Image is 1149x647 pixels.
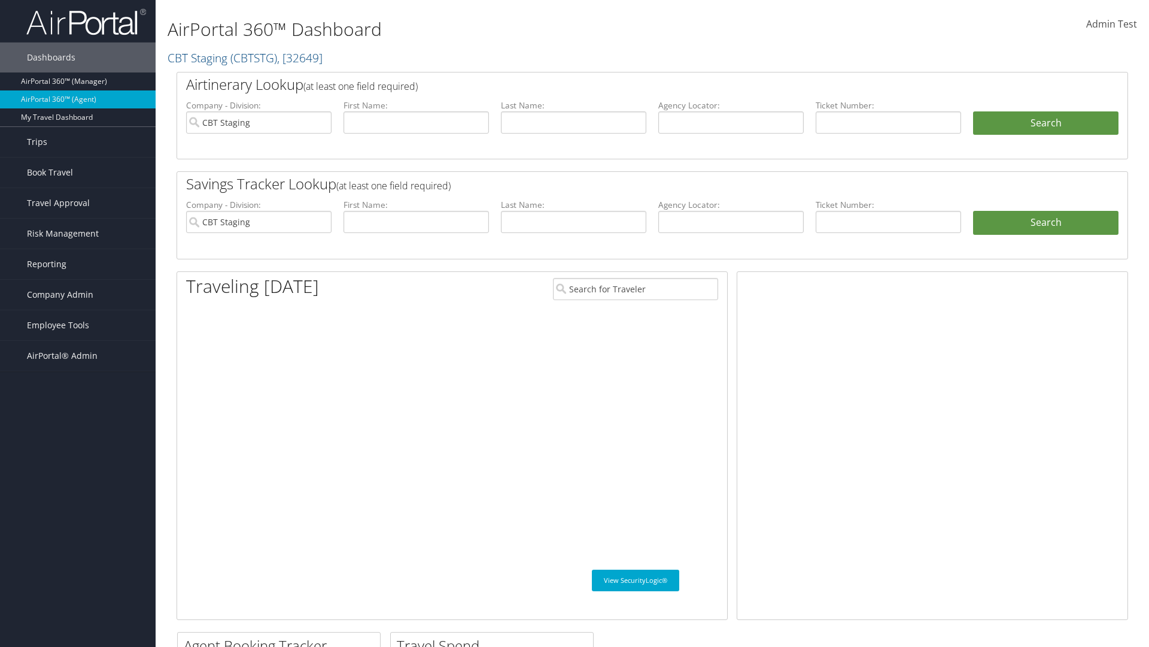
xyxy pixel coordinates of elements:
[973,211,1118,235] a: Search
[553,278,718,300] input: Search for Traveler
[658,99,804,111] label: Agency Locator:
[186,74,1039,95] h2: Airtinerary Lookup
[501,199,646,211] label: Last Name:
[168,50,323,66] a: CBT Staging
[336,179,451,192] span: (at least one field required)
[1086,17,1137,31] span: Admin Test
[27,280,93,310] span: Company Admin
[27,249,66,279] span: Reporting
[658,199,804,211] label: Agency Locator:
[27,43,75,72] span: Dashboards
[277,50,323,66] span: , [ 32649 ]
[27,188,90,218] span: Travel Approval
[27,310,89,340] span: Employee Tools
[186,274,319,299] h1: Traveling [DATE]
[168,17,814,42] h1: AirPortal 360™ Dashboard
[27,158,73,188] span: Book Travel
[344,99,489,111] label: First Name:
[230,50,277,66] span: ( CBTSTG )
[26,8,146,36] img: airportal-logo.png
[344,199,489,211] label: First Name:
[27,219,99,249] span: Risk Management
[186,99,332,111] label: Company - Division:
[186,199,332,211] label: Company - Division:
[27,341,98,371] span: AirPortal® Admin
[1086,6,1137,43] a: Admin Test
[816,99,961,111] label: Ticket Number:
[27,127,47,157] span: Trips
[816,199,961,211] label: Ticket Number:
[186,211,332,233] input: search accounts
[592,570,679,591] a: View SecurityLogic®
[501,99,646,111] label: Last Name:
[973,111,1118,135] button: Search
[186,174,1039,194] h2: Savings Tracker Lookup
[303,80,418,93] span: (at least one field required)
